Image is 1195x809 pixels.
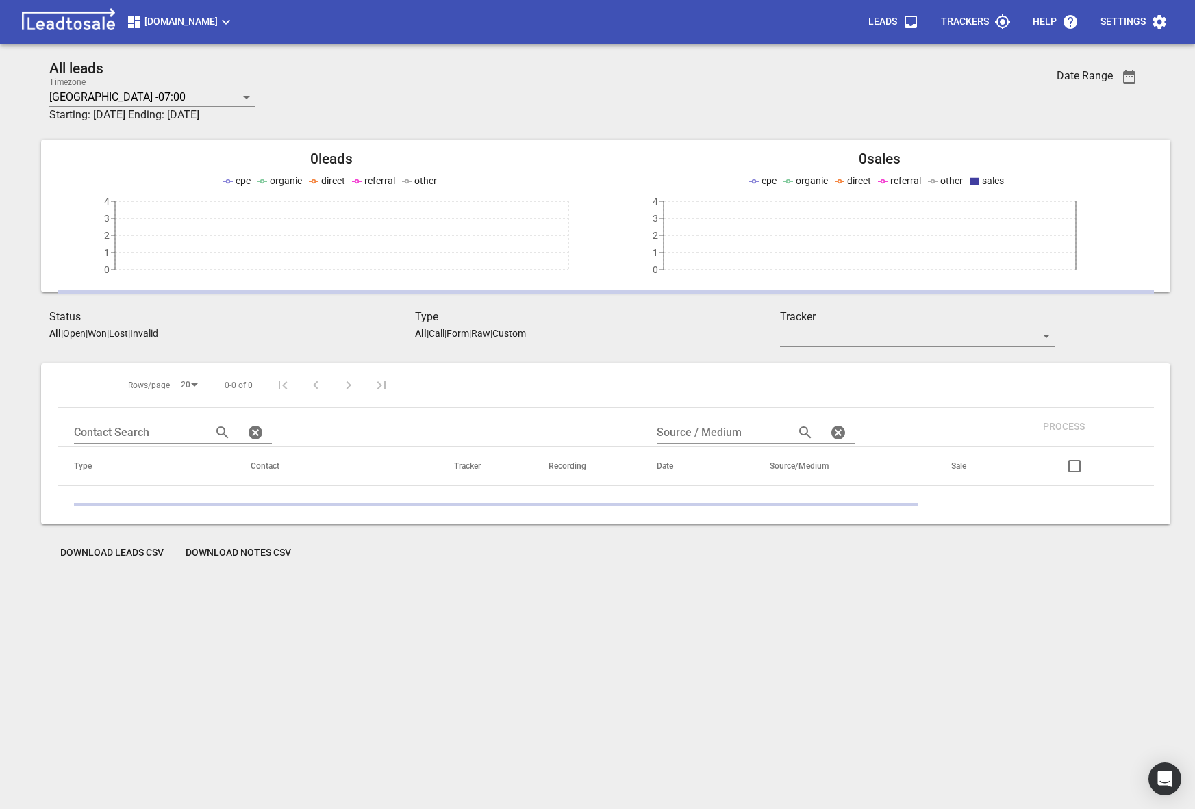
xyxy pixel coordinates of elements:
[868,15,897,29] p: Leads
[532,447,640,486] th: Recording
[104,247,110,258] tspan: 1
[653,196,658,207] tspan: 4
[438,447,533,486] th: Tracker
[49,328,61,339] aside: All
[128,380,170,391] span: Rows/page
[1148,762,1181,795] div: Open Intercom Messenger
[640,447,754,486] th: Date
[107,328,109,339] span: |
[104,264,110,275] tspan: 0
[606,151,1155,168] h2: 0 sales
[429,328,444,339] p: Call
[88,328,107,339] p: Won
[446,328,469,339] p: Form
[653,230,658,241] tspan: 2
[130,328,158,339] p: Invalid
[935,447,1016,486] th: Sale
[364,175,395,186] span: referral
[63,328,86,339] p: Open
[109,328,128,339] p: Lost
[653,213,658,224] tspan: 3
[104,196,110,207] tspan: 4
[58,447,234,486] th: Type
[321,175,345,186] span: direct
[58,151,606,168] h2: 0 leads
[49,89,186,105] p: [GEOGRAPHIC_DATA] -07:00
[225,380,253,391] span: 0-0 of 0
[49,541,175,565] button: Download Leads CSV
[1057,69,1113,82] h3: Date Range
[492,328,526,339] p: Custom
[86,328,88,339] span: |
[49,78,86,86] label: Timezone
[490,328,492,339] span: |
[1100,15,1146,29] p: Settings
[940,175,963,186] span: other
[427,328,429,339] span: |
[471,328,490,339] p: Raw
[49,309,415,325] h3: Status
[762,175,777,186] span: cpc
[270,175,302,186] span: organic
[49,60,963,77] h2: All leads
[126,14,234,30] span: [DOMAIN_NAME]
[890,175,921,186] span: referral
[444,328,446,339] span: |
[414,175,437,186] span: other
[61,328,63,339] span: |
[1113,60,1146,93] button: Date Range
[1033,15,1057,29] p: Help
[49,107,963,123] h3: Starting: [DATE] Ending: [DATE]
[60,546,164,560] span: Download Leads CSV
[469,328,471,339] span: |
[941,15,989,29] p: Trackers
[104,213,110,224] tspan: 3
[753,447,934,486] th: Source/Medium
[415,328,427,339] aside: All
[236,175,251,186] span: cpc
[653,264,658,275] tspan: 0
[653,247,658,258] tspan: 1
[16,8,121,36] img: logo
[104,230,110,241] tspan: 2
[175,541,302,565] button: Download Notes CSV
[121,8,240,36] button: [DOMAIN_NAME]
[847,175,871,186] span: direct
[234,447,438,486] th: Contact
[796,175,828,186] span: organic
[128,328,130,339] span: |
[175,376,203,394] div: 20
[415,309,781,325] h3: Type
[982,175,1004,186] span: sales
[186,546,291,560] span: Download Notes CSV
[780,309,1054,325] h3: Tracker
